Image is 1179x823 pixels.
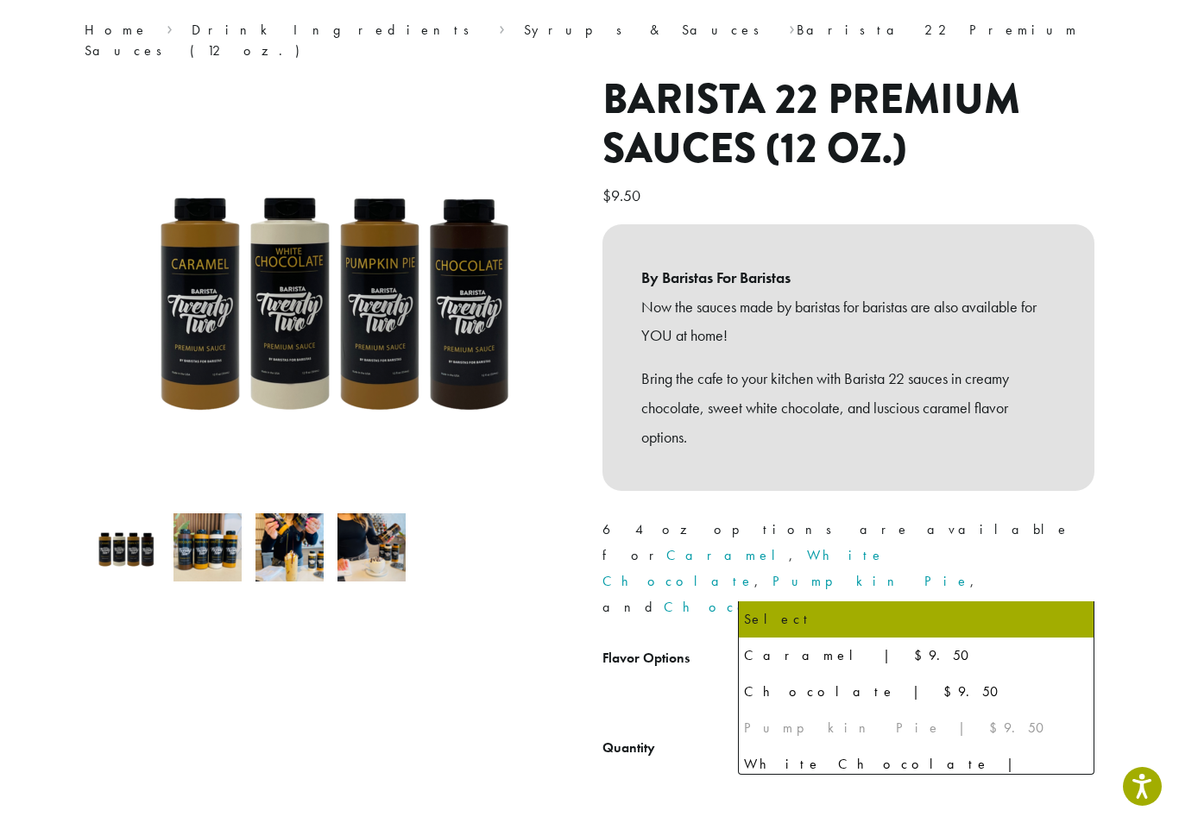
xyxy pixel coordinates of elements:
img: Barista 22 Premium Sauces (12 oz.) - Image 4 [337,513,406,581]
h1: Barista 22 Premium Sauces (12 oz.) [602,75,1094,174]
img: Barista 22 Premium Sauces (12 oz.) - Image 3 [255,513,324,581]
div: White Chocolate | $9.50 [744,751,1088,803]
li: Select [739,601,1094,638]
a: Home [85,21,148,39]
b: By Baristas For Baristas [641,263,1056,292]
a: White Chocolate [602,546,885,590]
span: › [499,14,505,41]
img: B22 12 oz sauces line up [173,513,242,581]
span: › [789,14,795,41]
div: Chocolate | $9.50 [744,679,1088,705]
div: Caramel | $9.50 [744,643,1088,669]
label: Flavor Options [602,646,738,671]
a: Drink Ingredients [192,21,481,39]
a: Pumpkin Pie [772,572,970,590]
p: Now the sauces made by baristas for baristas are also available for YOU at home! [641,292,1056,351]
bdi: 9.50 [602,185,645,205]
p: 64 oz options are available for , , , and . [602,517,1094,620]
span: $ [602,185,611,205]
a: Syrups & Sauces [524,21,771,39]
span: › [167,14,173,41]
nav: Breadcrumb [85,20,1094,61]
div: Pumpkin Pie | $9.50 [744,715,1088,741]
p: Bring the cafe to your kitchen with Barista 22 sauces in creamy chocolate, sweet white chocolate,... [641,364,1056,451]
img: Barista 22 12 oz Sauces - All Flavors [91,513,160,581]
a: Caramel [666,546,789,564]
a: Chocolate Sauces [664,598,921,616]
div: Quantity [602,738,655,758]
